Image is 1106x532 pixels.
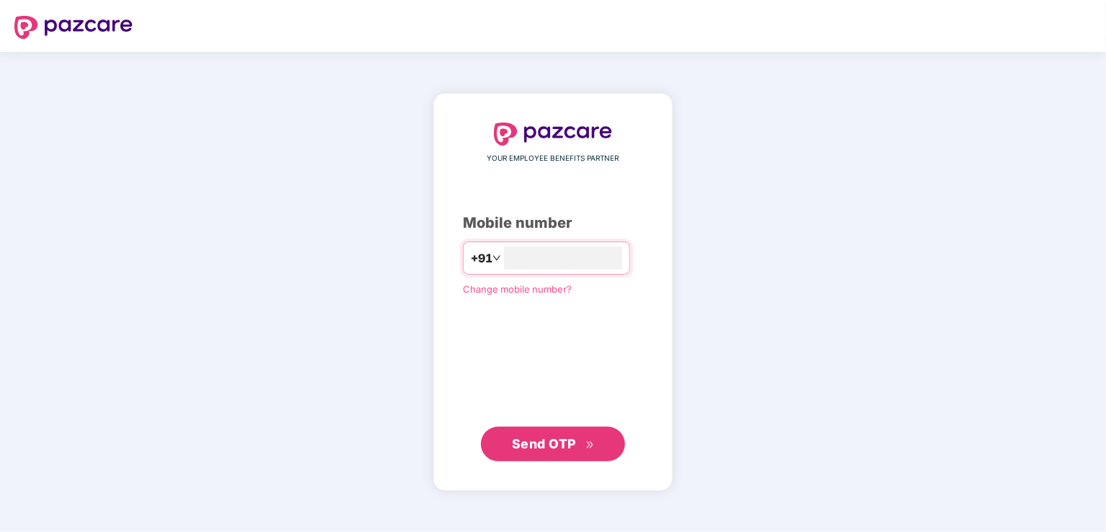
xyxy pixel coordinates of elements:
[487,153,619,164] span: YOUR EMPLOYEE BENEFITS PARTNER
[585,440,595,450] span: double-right
[494,123,612,146] img: logo
[463,283,572,295] a: Change mobile number?
[471,249,492,267] span: +91
[14,16,133,39] img: logo
[481,427,625,461] button: Send OTPdouble-right
[512,436,576,451] span: Send OTP
[492,254,501,262] span: down
[463,212,643,234] div: Mobile number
